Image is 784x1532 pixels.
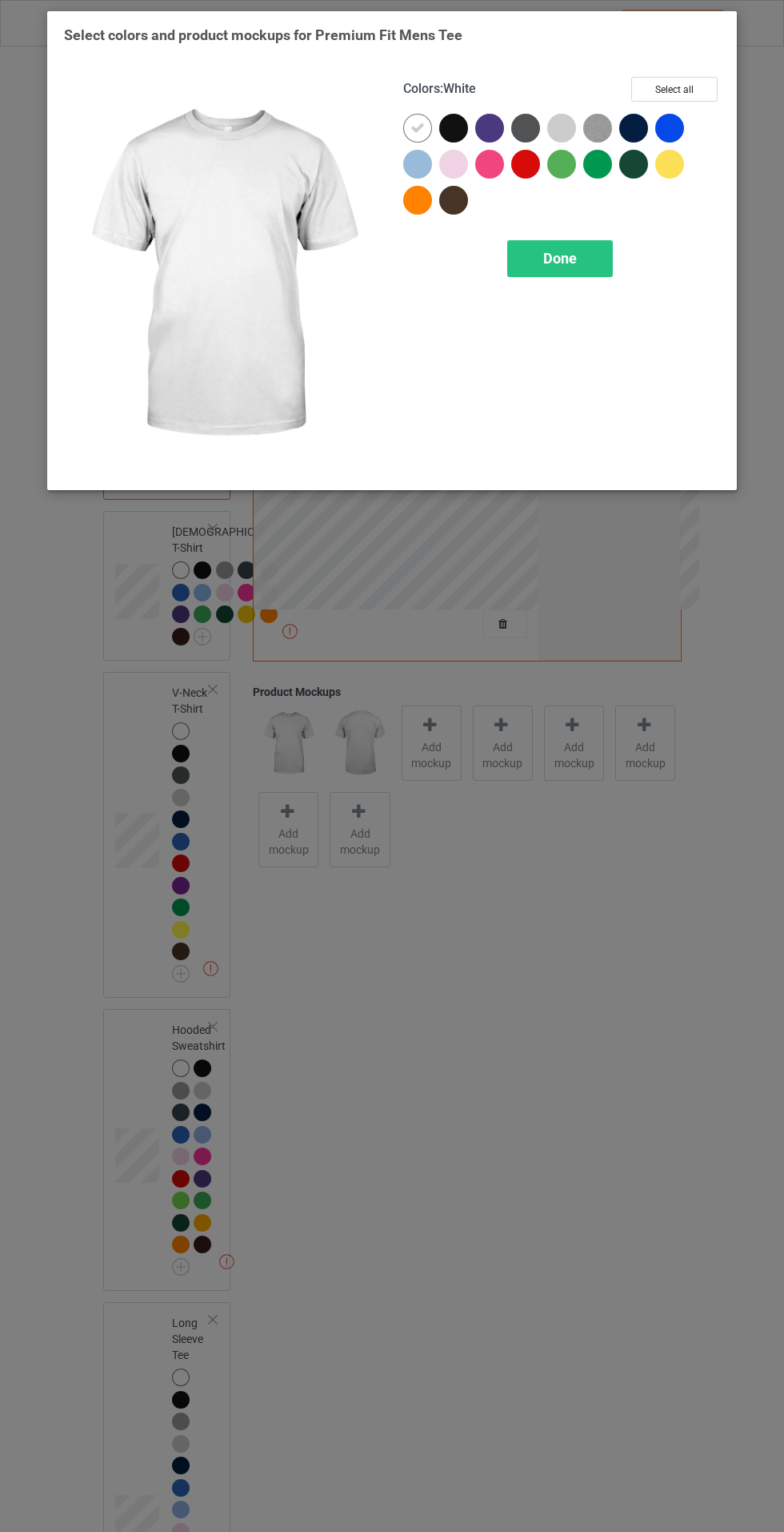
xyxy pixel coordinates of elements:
[403,81,476,98] h4: :
[583,114,612,143] img: heather_texture.png
[64,26,462,43] span: Select colors and product mockups for Premium Fit Mens Tee
[543,250,577,267] span: Done
[64,77,381,473] img: regular.jpg
[403,81,440,96] span: Colors
[443,81,476,96] span: White
[631,77,718,102] button: Select all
